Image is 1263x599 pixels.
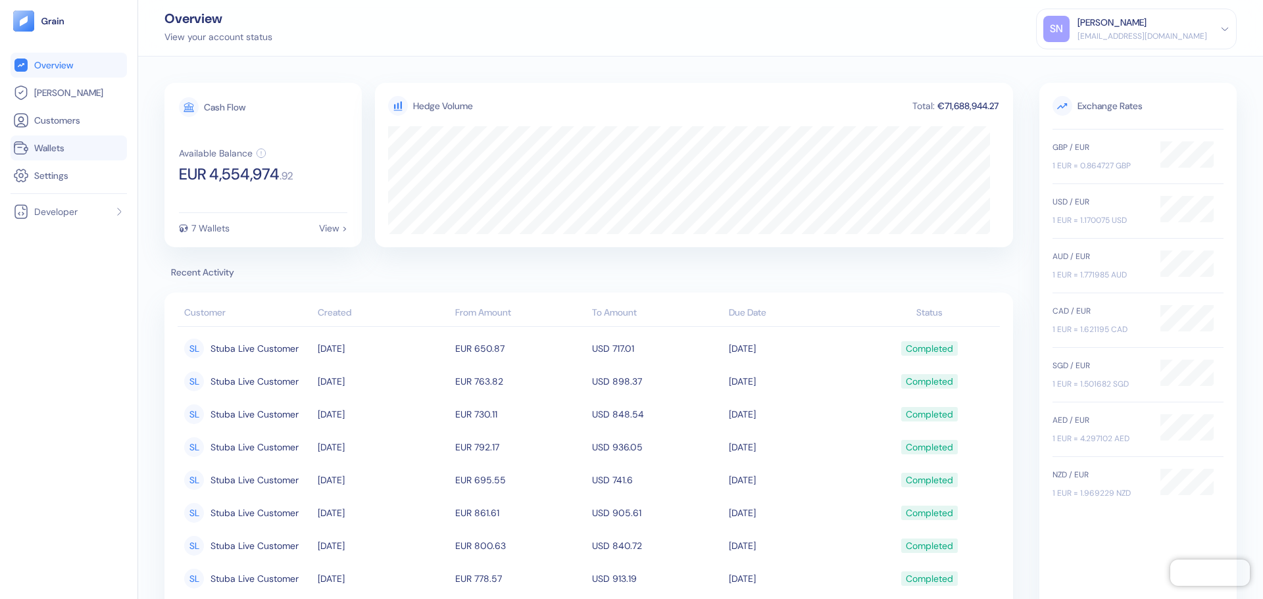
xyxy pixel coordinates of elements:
div: 1 EUR = 1.501682 SGD [1052,378,1147,390]
div: Completed [906,567,953,590]
span: Recent Activity [164,266,1013,279]
div: AUD / EUR [1052,251,1147,262]
div: 7 Wallets [191,224,230,233]
span: . 92 [280,171,293,181]
td: [DATE] [726,529,862,562]
div: View your account status [164,30,272,44]
span: Stuba Live Customer [210,403,299,425]
span: Customers [34,114,80,127]
td: [DATE] [314,332,451,365]
div: 1 EUR = 1.771985 AUD [1052,269,1147,281]
div: SN [1043,16,1070,42]
td: [DATE] [726,365,862,398]
span: Settings [34,169,68,182]
td: EUR 695.55 [452,464,589,496]
td: EUR 800.63 [452,529,589,562]
td: [DATE] [314,562,451,595]
span: Overview [34,59,73,72]
th: Customer [178,300,314,327]
div: 1 EUR = 1.170075 USD [1052,214,1147,226]
div: Completed [906,403,953,425]
div: Completed [906,502,953,524]
span: Exchange Rates [1052,96,1224,116]
div: Overview [164,12,272,25]
span: Stuba Live Customer [210,337,299,360]
td: [DATE] [726,464,862,496]
div: Available Balance [179,149,253,158]
td: USD 741.6 [589,464,726,496]
div: GBP / EUR [1052,141,1147,153]
div: SL [184,404,204,424]
iframe: Chatra live chat [1170,560,1250,586]
span: Stuba Live Customer [210,502,299,524]
span: Stuba Live Customer [210,469,299,491]
a: Overview [13,57,124,73]
div: View > [319,224,347,233]
div: Total: [911,101,936,110]
span: Stuba Live Customer [210,370,299,393]
div: 1 EUR = 0.864727 GBP [1052,160,1147,172]
span: Developer [34,205,78,218]
div: SL [184,470,204,490]
div: Completed [906,337,953,360]
th: From Amount [452,300,589,327]
div: Cash Flow [204,103,245,112]
td: USD 898.37 [589,365,726,398]
span: Stuba Live Customer [210,567,299,590]
div: SL [184,536,204,556]
td: USD 717.01 [589,332,726,365]
td: EUR 792.17 [452,431,589,464]
td: [DATE] [314,398,451,431]
div: SGD / EUR [1052,360,1147,371]
div: [PERSON_NAME] [1077,16,1147,30]
td: USD 905.61 [589,496,726,529]
div: CAD / EUR [1052,305,1147,317]
div: 1 EUR = 1.969229 NZD [1052,487,1147,499]
div: SL [184,569,204,588]
div: AED / EUR [1052,414,1147,426]
td: [DATE] [726,398,862,431]
a: Settings [13,168,124,183]
span: Stuba Live Customer [210,535,299,557]
td: EUR 650.87 [452,332,589,365]
a: Wallets [13,140,124,156]
div: NZD / EUR [1052,469,1147,481]
div: SL [184,437,204,457]
td: USD 848.54 [589,398,726,431]
th: Created [314,300,451,327]
div: Completed [906,535,953,557]
div: SL [184,339,204,358]
div: 1 EUR = 1.621195 CAD [1052,323,1147,335]
td: EUR 861.61 [452,496,589,529]
div: SL [184,503,204,523]
td: [DATE] [726,332,862,365]
div: USD / EUR [1052,196,1147,208]
img: logo [41,16,65,26]
div: Completed [906,436,953,458]
td: [DATE] [314,464,451,496]
td: [DATE] [726,496,862,529]
div: [EMAIL_ADDRESS][DOMAIN_NAME] [1077,30,1207,42]
td: EUR 730.11 [452,398,589,431]
td: [DATE] [314,496,451,529]
td: [DATE] [726,431,862,464]
div: Completed [906,469,953,491]
img: logo-tablet-V2.svg [13,11,34,32]
td: [DATE] [726,562,862,595]
a: Customers [13,112,124,128]
div: Hedge Volume [413,99,473,113]
td: USD 840.72 [589,529,726,562]
td: [DATE] [314,365,451,398]
button: Available Balance [179,148,266,158]
div: €71,688,944.27 [936,101,1000,110]
td: USD 913.19 [589,562,726,595]
div: 1 EUR = 4.297102 AED [1052,433,1147,444]
div: SL [184,371,204,391]
span: Wallets [34,141,64,155]
div: Completed [906,370,953,393]
span: Stuba Live Customer [210,436,299,458]
td: [DATE] [314,529,451,562]
a: [PERSON_NAME] [13,85,124,101]
th: Due Date [726,300,862,327]
td: EUR 763.82 [452,365,589,398]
